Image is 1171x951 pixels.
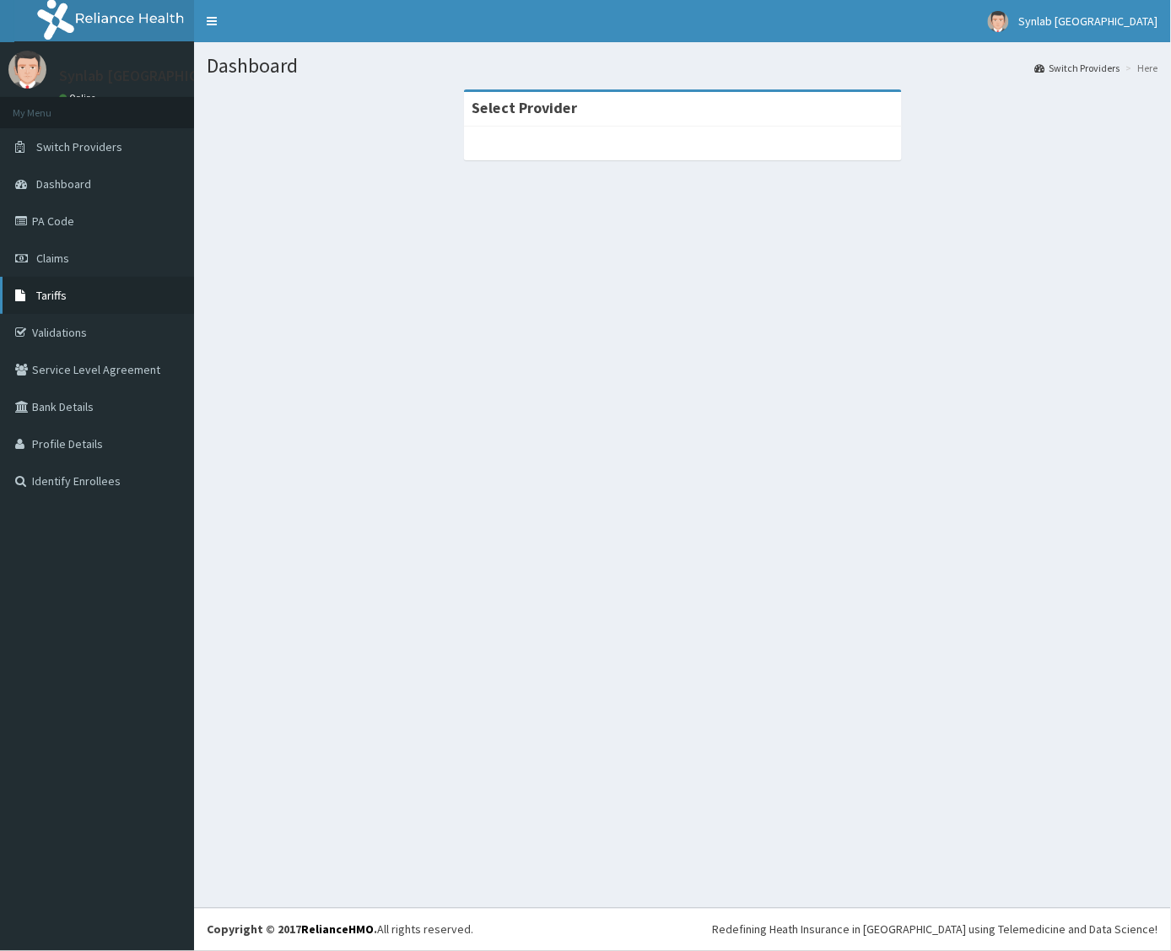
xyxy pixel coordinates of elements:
h1: Dashboard [207,55,1158,77]
span: Tariffs [36,288,67,303]
span: Synlab [GEOGRAPHIC_DATA] [1019,14,1158,29]
p: Synlab [GEOGRAPHIC_DATA] [59,68,246,84]
a: RelianceHMO [301,922,374,937]
span: Claims [36,251,69,266]
span: Dashboard [36,176,91,192]
img: User Image [8,51,46,89]
img: User Image [988,11,1009,32]
a: Online [59,92,100,104]
a: Switch Providers [1035,61,1120,75]
div: Redefining Heath Insurance in [GEOGRAPHIC_DATA] using Telemedicine and Data Science! [712,921,1158,938]
span: Switch Providers [36,139,122,154]
li: Here [1122,61,1158,75]
footer: All rights reserved. [194,908,1171,951]
strong: Copyright © 2017 . [207,922,377,937]
strong: Select Provider [472,98,578,117]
